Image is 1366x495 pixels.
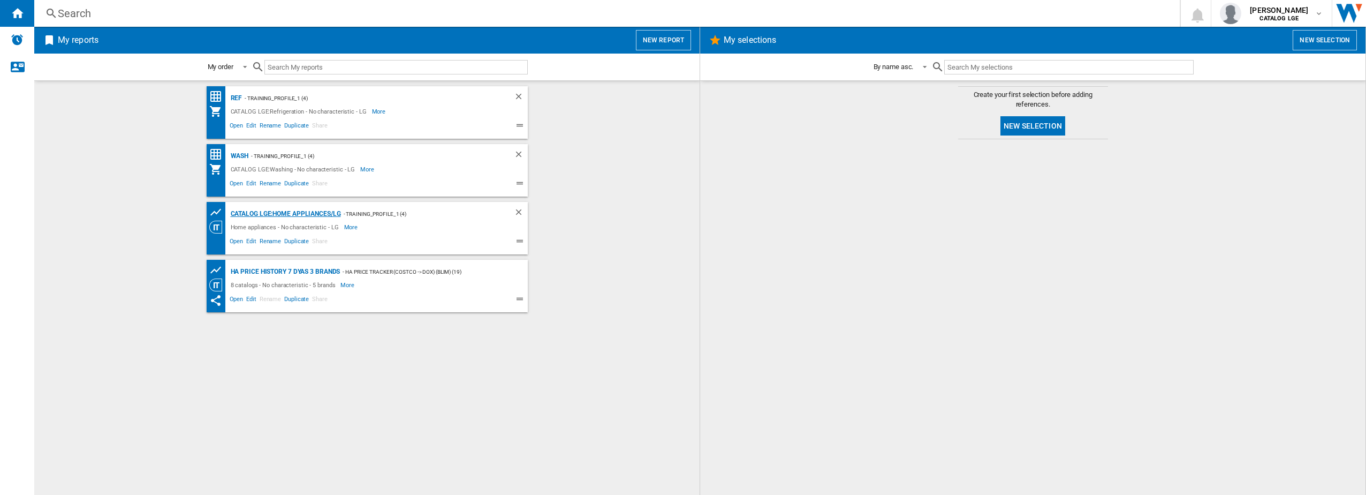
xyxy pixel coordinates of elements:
span: Share [310,121,329,133]
span: Duplicate [283,236,310,249]
h2: My selections [722,30,778,50]
div: My order [208,63,233,71]
ng-md-icon: This report has been shared with you [209,294,222,307]
span: More [360,163,376,176]
div: Delete [514,207,528,221]
div: HA Price History 7 Dyas 3 Brands [228,265,340,279]
span: Rename [258,294,283,307]
input: Search My reports [264,60,528,74]
span: Edit [245,294,258,307]
div: CATALOG LGE:Refrigeration - No characteristic - LG [228,105,372,118]
span: Edit [245,236,258,249]
div: 8 catalogs - No characteristic - 5 brands [228,279,341,291]
div: - Training_Profile_1 (4) [248,149,492,163]
span: Open [228,294,245,307]
span: Share [310,178,329,191]
input: Search My selections [944,60,1193,74]
button: New selection [1293,30,1357,50]
div: My Assortment [209,163,228,176]
b: CATALOG LGE [1259,15,1299,22]
div: CATALOG LGE:Home appliances/LG [228,207,341,221]
span: Duplicate [283,294,310,307]
span: More [344,221,360,234]
div: WASH [228,149,249,163]
div: REF [228,92,242,105]
span: Share [310,236,329,249]
h2: My reports [56,30,101,50]
span: Edit [245,178,258,191]
span: Rename [258,178,283,191]
span: Share [310,294,329,307]
div: CATALOG LGE:Washing - No characteristic - LG [228,163,361,176]
span: Rename [258,121,283,133]
span: Duplicate [283,121,310,133]
div: - HA Price Tracker (costco -> dox) (blim) (19) [340,265,506,279]
div: Category View [209,221,228,234]
div: Price Matrix [209,148,228,161]
div: By name asc. [874,63,914,71]
div: - Training_Profile_1 (4) [341,207,492,221]
span: Open [228,178,245,191]
div: My Assortment [209,105,228,118]
div: Category View [209,279,228,291]
span: More [340,279,356,291]
span: More [372,105,388,118]
div: Delete [514,92,528,105]
div: Price Matrix [209,90,228,103]
span: Edit [245,121,258,133]
button: New report [636,30,691,50]
div: Product prices grid [209,206,228,219]
span: Open [228,121,245,133]
span: Rename [258,236,283,249]
span: [PERSON_NAME] [1250,5,1308,16]
div: Delete [514,149,528,163]
img: alerts-logo.svg [11,33,24,46]
span: Create your first selection before adding references. [958,90,1108,109]
div: Product prices grid [209,264,228,277]
img: profile.jpg [1220,3,1241,24]
span: Open [228,236,245,249]
button: New selection [1000,116,1065,136]
div: Home appliances - No characteristic - LG [228,221,344,234]
span: Duplicate [283,178,310,191]
div: - Training_Profile_1 (4) [242,92,492,105]
div: Search [58,6,1152,21]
